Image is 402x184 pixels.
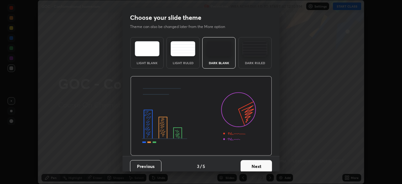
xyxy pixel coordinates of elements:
div: Light Ruled [171,61,196,64]
h2: Choose your slide theme [130,14,201,22]
p: Theme can also be changed later from the More option [130,24,232,30]
button: Next [241,160,272,173]
div: Dark Ruled [242,61,268,64]
img: darkTheme.f0cc69e5.svg [207,41,231,56]
h4: / [200,163,202,170]
h4: 3 [197,163,199,170]
img: lightTheme.e5ed3b09.svg [135,41,160,56]
div: Dark Blank [206,61,231,64]
img: darkThemeBanner.d06ce4a2.svg [130,76,272,156]
img: lightRuledTheme.5fabf969.svg [171,41,195,56]
button: Previous [130,160,161,173]
div: Light Blank [134,61,160,64]
h4: 5 [203,163,205,170]
img: darkRuledTheme.de295e13.svg [242,41,267,56]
